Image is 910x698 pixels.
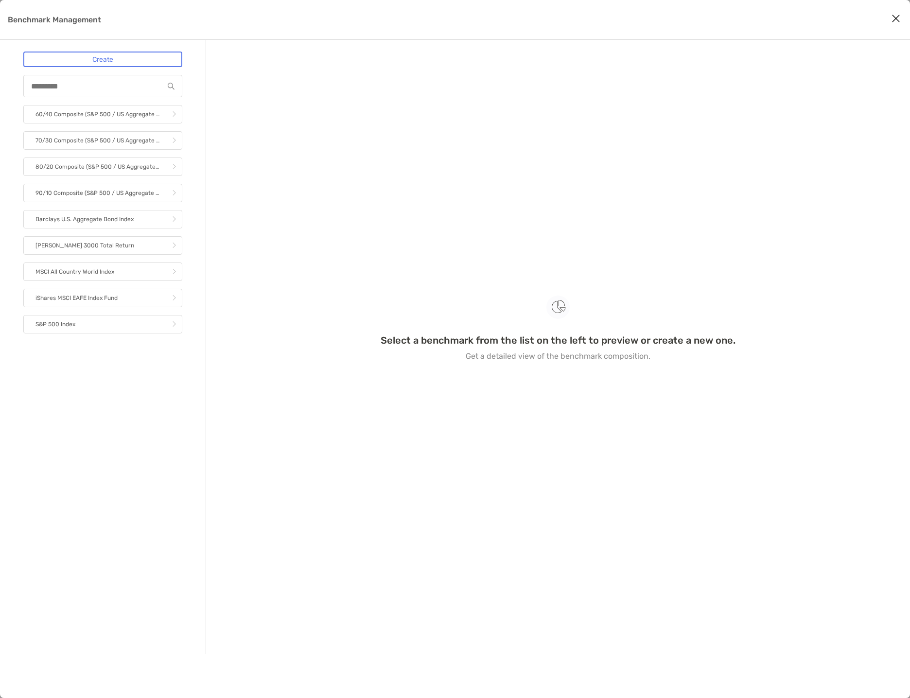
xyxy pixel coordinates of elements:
h3: Select a benchmark from the list on the left to preview or create a new one. [381,334,735,346]
p: MSCI All Country World Index [35,266,114,278]
p: 60/40 Composite (S&P 500 / US Aggregate Bond) [35,108,159,121]
p: iShares MSCI EAFE Index Fund [35,292,118,304]
img: input icon [168,83,175,90]
p: 80/20 Composite (S&P 500 / US Aggregate Bond) [35,161,159,173]
button: Close modal [889,12,903,26]
a: 70/30 Composite (S&P 500 / US Aggregate Bond) [23,131,182,150]
a: S&P 500 Index [23,315,182,333]
p: 90/10 Composite (S&P 500 / US Aggregate Bond) [35,187,159,199]
a: [PERSON_NAME] 3000 Total Return [23,236,182,255]
a: 60/40 Composite (S&P 500 / US Aggregate Bond) [23,105,182,123]
p: S&P 500 Index [35,318,75,331]
a: MSCI All Country World Index [23,262,182,281]
a: iShares MSCI EAFE Index Fund [23,289,182,307]
a: Create [23,52,182,67]
a: 80/20 Composite (S&P 500 / US Aggregate Bond) [23,157,182,176]
p: 70/30 Composite (S&P 500 / US Aggregate Bond) [35,135,159,147]
p: Get a detailed view of the benchmark composition. [466,350,650,362]
p: [PERSON_NAME] 3000 Total Return [35,240,134,252]
a: 90/10 Composite (S&P 500 / US Aggregate Bond) [23,184,182,202]
a: Barclays U.S. Aggregate Bond Index [23,210,182,228]
p: Barclays U.S. Aggregate Bond Index [35,213,134,226]
p: Benchmark Management [8,14,101,26]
